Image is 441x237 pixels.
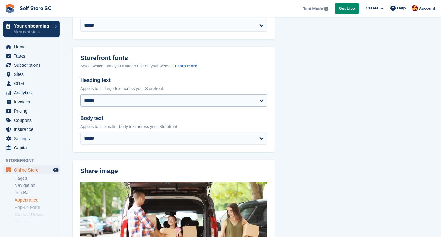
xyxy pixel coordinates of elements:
span: Coupons [14,116,52,125]
a: menu [3,165,60,174]
a: Navigation [15,183,60,189]
a: Pop-up Form [15,204,60,210]
a: Your onboarding View next steps [3,21,60,37]
span: Help [397,5,406,11]
img: icon-info-grey-7440780725fd019a000dd9b08b2336e03edf1995a4989e88bcd33f0948082b44.svg [324,7,328,11]
a: menu [3,125,60,134]
a: Learn more [175,64,197,68]
span: Storefront [6,158,63,164]
span: Account [419,5,435,12]
p: View next steps [14,29,51,35]
a: menu [3,52,60,60]
a: Reviews [15,219,60,225]
img: Tom Allen [412,5,418,11]
span: Sites [14,70,52,79]
a: menu [3,116,60,125]
a: Self Store SC [17,3,54,14]
div: Select which fonts you'd like to use on your website. [80,63,267,69]
a: menu [3,88,60,97]
a: Pages [15,175,60,181]
span: Settings [14,134,52,143]
span: Pricing [14,107,52,115]
span: Test Mode [303,6,323,12]
p: Your onboarding [14,24,51,28]
span: CRM [14,79,52,88]
a: Appearance [15,197,60,203]
a: menu [3,143,60,152]
img: stora-icon-8386f47178a22dfd0bd8f6a31ec36ba5ce8667c1dd55bd0f319d3a0aa187defe.svg [5,4,15,13]
label: Body text [80,115,267,122]
a: menu [3,134,60,143]
span: Insurance [14,125,52,134]
a: menu [3,107,60,115]
p: Applies to all smaller body text across your Storefront. [80,123,267,130]
label: Heading text [80,77,267,84]
h2: Storefront fonts [80,54,128,62]
a: Get Live [335,3,359,14]
span: Home [14,42,52,51]
a: Contact Details [15,212,60,218]
p: Applies to all large text across your Storefront. [80,85,267,92]
span: Online Store [14,165,52,174]
a: menu [3,70,60,79]
span: Subscriptions [14,61,52,70]
a: menu [3,97,60,106]
span: Tasks [14,52,52,60]
span: Capital [14,143,52,152]
a: Info Bar [15,190,60,196]
a: Preview store [52,166,60,174]
span: Get Live [339,5,355,12]
a: menu [3,42,60,51]
span: Create [366,5,378,11]
a: menu [3,79,60,88]
a: menu [3,61,60,70]
span: Analytics [14,88,52,97]
span: Invoices [14,97,52,106]
h2: Share image [80,167,267,175]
